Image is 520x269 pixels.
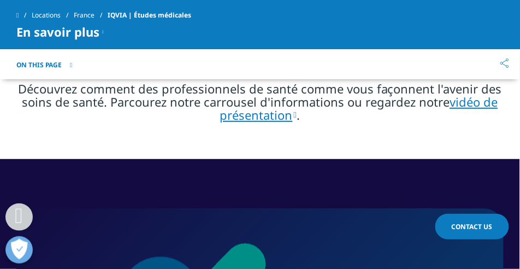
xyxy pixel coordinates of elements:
[16,61,72,69] button: On This Page
[8,82,512,132] p: Découvrez comment des professionnels de santé comme vous façonnent l'avenir des soins de santé. P...
[220,93,498,123] a: vidéo de présentation
[108,5,191,25] span: IQVIA | Études médicales
[435,214,509,239] a: Contact Us
[74,5,108,25] a: France
[16,25,99,38] span: En savoir plus
[32,5,74,25] a: Locations
[452,222,493,231] span: Contact Us
[5,236,33,264] button: Ouvrir le centre de préférences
